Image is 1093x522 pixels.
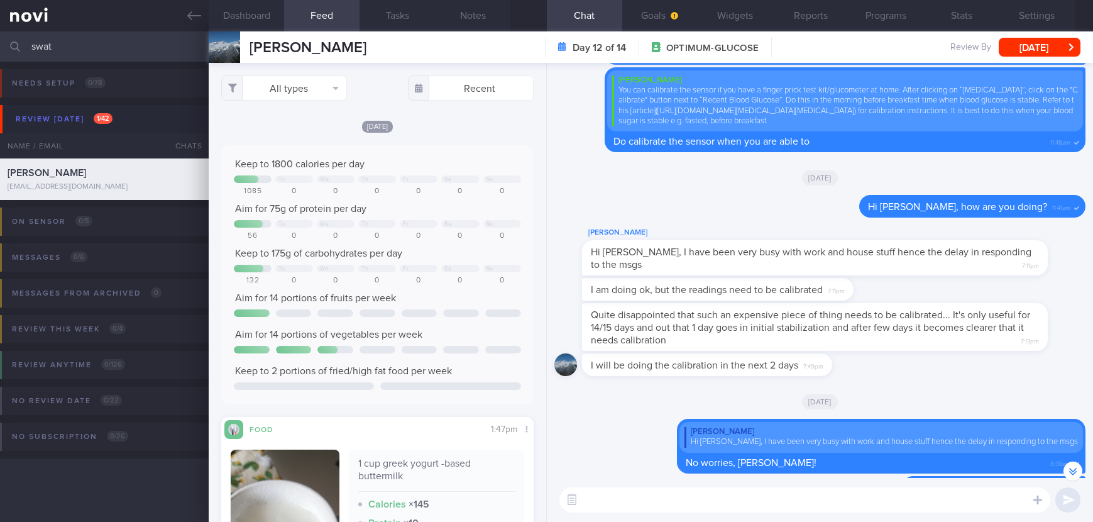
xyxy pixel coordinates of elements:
[362,121,393,133] span: [DATE]
[441,276,479,286] div: 0
[612,75,1078,86] div: [PERSON_NAME]
[85,77,106,88] span: 0 / 78
[275,187,313,196] div: 0
[441,231,479,241] div: 0
[243,423,294,434] div: Food
[9,392,125,409] div: No review date
[8,182,201,192] div: [EMAIL_ADDRESS][DOMAIN_NAME]
[368,499,406,509] strong: Calories
[361,221,368,228] div: Th
[613,136,810,147] span: Do calibrate the sensor when you are able to
[483,187,521,196] div: 0
[235,330,422,340] span: Aim for 14 portions of vegetables per week
[582,225,1085,240] div: [PERSON_NAME]
[828,284,845,296] span: 7:11pm
[234,187,272,196] div: 1085
[573,42,626,54] strong: Day 12 of 14
[9,357,128,374] div: Review anytime
[9,285,165,302] div: Messages from Archived
[1021,334,1039,346] span: 7:13pm
[684,427,1078,437] div: [PERSON_NAME]
[612,86,1078,126] div: You can calibrate the sensor if you have a finger prick test kit/glucometer at home. After clicki...
[70,252,87,262] span: 0 / 6
[591,310,1030,345] span: Quite disappointed that such an expensive piece of thing needs to be calibrated... It's only usef...
[221,75,347,101] button: All types
[234,231,272,241] div: 56
[591,360,798,370] span: I will be doing the calibration in the next 2 days
[409,499,429,509] strong: × 145
[483,231,521,241] div: 0
[999,38,1080,57] button: [DATE]
[486,265,493,272] div: Su
[400,231,437,241] div: 0
[13,111,116,128] div: Review [DATE]
[358,457,515,492] div: 1 cup greek yogurt -based buttermilk
[802,394,838,409] span: [DATE]
[317,187,354,196] div: 0
[75,216,92,226] span: 0 / 5
[250,40,366,55] span: [PERSON_NAME]
[275,231,313,241] div: 0
[275,276,313,286] div: 0
[8,168,86,178] span: [PERSON_NAME]
[666,42,759,55] span: OPTIMUM-GLUCOSE
[9,321,129,338] div: Review this week
[317,231,354,241] div: 0
[358,276,396,286] div: 0
[109,323,126,334] span: 0 / 4
[486,221,493,228] div: Su
[158,133,209,158] div: Chats
[444,265,451,272] div: Sa
[235,293,396,303] span: Aim for 14 portions of fruits per week
[9,213,96,230] div: On sensor
[9,249,91,266] div: Messages
[361,176,368,183] div: Th
[1050,135,1070,147] span: 11:48am
[358,187,396,196] div: 0
[278,221,285,228] div: Tu
[1052,201,1070,213] span: 11:41am
[403,176,409,183] div: Fr
[278,265,285,272] div: Tu
[403,221,409,228] div: Fr
[235,204,366,214] span: Aim for 75g of protein per day
[400,276,437,286] div: 0
[684,437,1078,447] div: Hi [PERSON_NAME], I have been very busy with work and house stuff hence the delay in responding t...
[235,159,365,169] span: Keep to 1800 calories per day
[591,247,1031,270] span: Hi [PERSON_NAME], I have been very busy with work and house stuff hence the delay in responding t...
[101,395,122,406] span: 0 / 22
[950,42,991,53] span: Review By
[101,359,125,370] span: 0 / 126
[868,202,1047,212] span: Hi [PERSON_NAME], how are you doing?
[803,359,823,371] span: 7:49pm
[444,176,451,183] div: Sa
[802,170,838,186] span: [DATE]
[483,276,521,286] div: 0
[320,265,329,272] div: We
[358,231,396,241] div: 0
[151,287,162,298] span: 0
[591,285,823,295] span: I am doing ok, but the readings need to be calibrated
[441,187,479,196] div: 0
[686,458,816,468] span: No worries, [PERSON_NAME]!
[486,176,493,183] div: Su
[1050,457,1070,469] span: 8:39am
[444,221,451,228] div: Sa
[9,75,109,92] div: Needs setup
[320,176,329,183] div: We
[235,366,452,376] span: Keep to 2 portions of fried/high fat food per week
[320,221,329,228] div: We
[491,425,517,434] span: 1:47pm
[403,265,409,272] div: Fr
[94,113,113,124] span: 1 / 42
[361,265,368,272] div: Th
[235,248,402,258] span: Keep to 175g of carbohydrates per day
[278,176,285,183] div: Tu
[1022,258,1039,270] span: 7:11pm
[234,276,272,286] div: 132
[107,431,128,441] span: 0 / 26
[317,276,354,286] div: 0
[400,187,437,196] div: 0
[9,428,131,445] div: No subscription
